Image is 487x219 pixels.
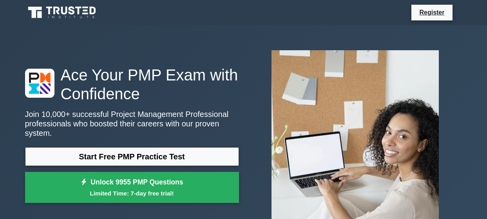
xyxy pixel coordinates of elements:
a: Unlock 9955 PMP QuestionsLimited Time: 7-day free trial! [25,172,239,203]
small: Limited Time: 7-day free trial! [35,189,229,198]
p: Join 10,000+ successful Project Management Professional professionals who boosted their careers w... [25,109,239,138]
a: Register [415,7,449,17]
a: Start Free PMP Practice Test [25,147,239,166]
h1: Ace Your PMP Exam with Confidence [25,66,239,103]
